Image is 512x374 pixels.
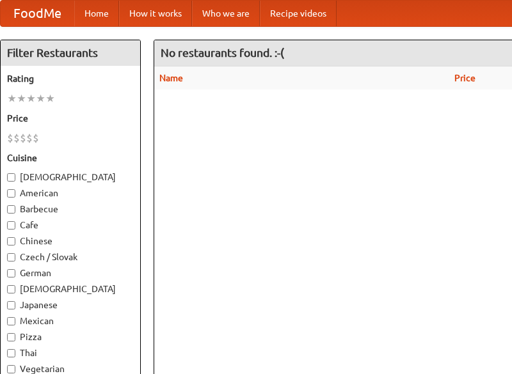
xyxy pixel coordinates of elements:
li: ★ [26,91,36,105]
input: Cafe [7,221,15,230]
input: [DEMOGRAPHIC_DATA] [7,285,15,293]
input: Czech / Slovak [7,253,15,261]
label: Mexican [7,315,134,327]
label: Japanese [7,299,134,311]
li: ★ [17,91,26,105]
input: Thai [7,349,15,357]
li: ★ [36,91,45,105]
label: American [7,187,134,199]
label: Chinese [7,235,134,247]
label: German [7,267,134,279]
input: Mexican [7,317,15,325]
h4: Filter Restaurants [1,40,140,66]
li: ★ [7,91,17,105]
label: [DEMOGRAPHIC_DATA] [7,283,134,295]
input: Barbecue [7,205,15,214]
li: $ [20,131,26,145]
input: Pizza [7,333,15,341]
input: Chinese [7,237,15,245]
li: $ [7,131,13,145]
li: $ [33,131,39,145]
h5: Rating [7,72,134,85]
input: Japanese [7,301,15,309]
h5: Cuisine [7,152,134,164]
a: Recipe videos [260,1,337,26]
a: Who we are [192,1,260,26]
label: Pizza [7,331,134,343]
li: $ [13,131,20,145]
h5: Price [7,112,134,125]
li: $ [26,131,33,145]
label: Barbecue [7,203,134,215]
a: Home [74,1,119,26]
label: Thai [7,347,134,359]
input: Vegetarian [7,365,15,373]
a: Price [454,73,476,83]
input: American [7,189,15,198]
label: [DEMOGRAPHIC_DATA] [7,171,134,183]
a: Name [159,73,183,83]
input: [DEMOGRAPHIC_DATA] [7,173,15,182]
a: FoodMe [1,1,74,26]
a: How it works [119,1,192,26]
li: ★ [45,91,55,105]
label: Czech / Slovak [7,251,134,263]
ng-pluralize: No restaurants found. :-( [161,47,284,59]
label: Cafe [7,219,134,231]
input: German [7,269,15,277]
